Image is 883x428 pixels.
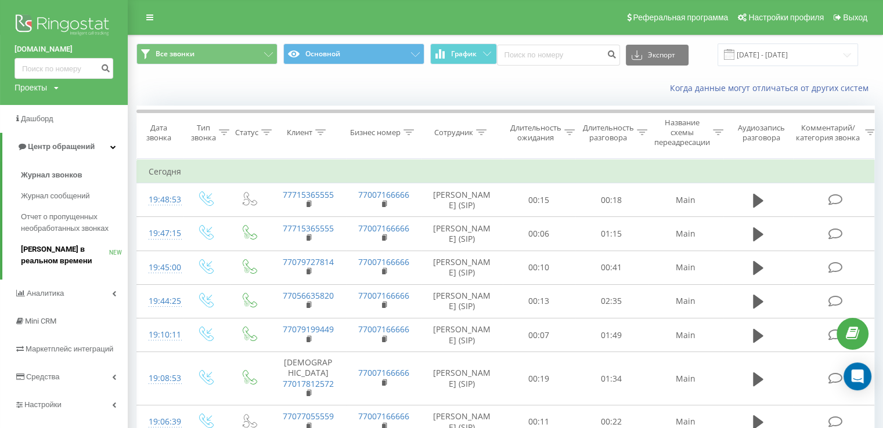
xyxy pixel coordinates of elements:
td: 00:10 [503,251,575,284]
td: 01:15 [575,217,648,251]
a: 77007166666 [358,290,409,301]
div: Тип звонка [191,123,216,143]
div: 19:08:53 [149,367,172,390]
div: 19:45:00 [149,256,172,279]
a: Центр обращений [2,133,128,161]
span: Mini CRM [25,317,56,325]
input: Поиск по номеру [15,58,113,79]
td: Main [648,251,723,284]
div: Дата звонка [137,123,180,143]
td: [PERSON_NAME] (SIP) [421,183,503,217]
span: Отчет о пропущенных необработанных звонках [21,211,122,234]
span: Аналитика [27,289,64,298]
div: Open Intercom Messenger [844,362,871,390]
td: 00:15 [503,183,575,217]
a: 77077055559 [283,411,334,422]
td: 00:07 [503,318,575,352]
input: Поиск по номеру [497,45,620,66]
td: 01:49 [575,318,648,352]
a: 77079727814 [283,256,334,267]
a: 77715365555 [283,223,334,234]
a: 77017812572 [283,378,334,389]
div: Название схемы переадресации [654,118,710,147]
div: Клиент [287,128,312,137]
div: Длительность разговора [583,123,634,143]
a: 77007166666 [358,189,409,200]
td: [PERSON_NAME] (SIP) [421,352,503,405]
button: Экспорт [626,45,689,66]
span: Средства [26,372,60,381]
td: Main [648,318,723,352]
td: Main [648,352,723,405]
span: Маркетплейс интеграций [26,344,113,353]
div: Бизнес номер [350,128,401,137]
a: 77007166666 [358,256,409,267]
span: Дашборд [21,114,53,123]
td: 00:06 [503,217,575,251]
td: 02:35 [575,284,648,318]
span: Центр обращений [28,142,95,151]
span: [PERSON_NAME] в реальном времени [21,244,109,267]
td: [PERSON_NAME] (SIP) [421,318,503,352]
a: 77715365555 [283,189,334,200]
img: Ringostat logo [15,12,113,41]
a: 77007166666 [358,411,409,422]
a: Когда данные могут отличаться от других систем [670,82,874,93]
div: Длительность ожидания [510,123,561,143]
button: График [430,43,497,64]
span: Реферальная программа [633,13,728,22]
td: [PERSON_NAME] (SIP) [421,284,503,318]
span: Журнал звонков [21,169,82,181]
td: 00:41 [575,251,648,284]
span: График [451,50,477,58]
td: Main [648,284,723,318]
span: Настройки [24,400,62,409]
td: Сегодня [137,160,880,183]
td: 01:34 [575,352,648,405]
div: 19:48:53 [149,188,172,211]
span: Журнал сообщений [21,190,89,202]
button: Все звонки [136,43,277,64]
a: 77056635820 [283,290,334,301]
div: Комментарий/категория звонка [794,123,862,143]
div: 19:47:15 [149,222,172,245]
td: [PERSON_NAME] (SIP) [421,251,503,284]
a: [PERSON_NAME] в реальном времениNEW [21,239,128,271]
div: 19:10:11 [149,324,172,346]
td: Main [648,183,723,217]
a: [DOMAIN_NAME] [15,43,113,55]
div: Аудиозапись разговора [733,123,790,143]
a: 77079199449 [283,324,334,335]
td: [DEMOGRAPHIC_DATA] [271,352,346,405]
div: Проекты [15,82,47,93]
td: [PERSON_NAME] (SIP) [421,217,503,251]
a: 77007166666 [358,324,409,335]
td: 00:13 [503,284,575,318]
a: Отчет о пропущенных необработанных звонках [21,206,128,239]
a: Журнал сообщений [21,186,128,206]
a: 77007166666 [358,223,409,234]
a: Журнал звонков [21,165,128,186]
div: Сотрудник [434,128,473,137]
td: 00:18 [575,183,648,217]
span: Выход [843,13,867,22]
td: Main [648,217,723,251]
span: Настройки профиля [748,13,824,22]
td: 00:19 [503,352,575,405]
a: 77007166666 [358,367,409,378]
div: Статус [235,128,258,137]
span: Все звонки [156,49,194,59]
button: Основной [283,43,424,64]
div: 19:44:25 [149,290,172,313]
